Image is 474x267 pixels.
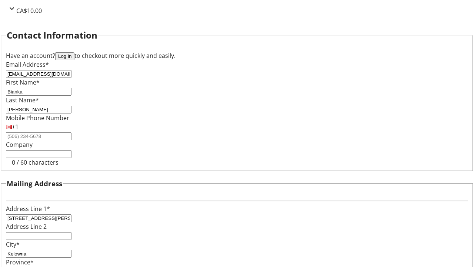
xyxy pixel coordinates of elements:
span: CA$10.00 [16,7,42,15]
label: Email Address* [6,60,49,69]
h2: Contact Information [7,29,97,42]
h3: Mailing Address [7,178,62,189]
label: Company [6,141,33,149]
label: City* [6,240,20,248]
div: Have an account? to checkout more quickly and easily. [6,51,468,60]
label: Address Line 2 [6,222,47,231]
input: City [6,250,71,258]
tr-character-limit: 0 / 60 characters [12,158,59,167]
button: Log in [55,52,74,60]
label: First Name* [6,78,40,86]
label: Address Line 1* [6,205,50,213]
label: Mobile Phone Number [6,114,69,122]
label: Last Name* [6,96,39,104]
input: (506) 234-5678 [6,132,71,140]
label: Province* [6,258,34,266]
input: Address [6,214,71,222]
